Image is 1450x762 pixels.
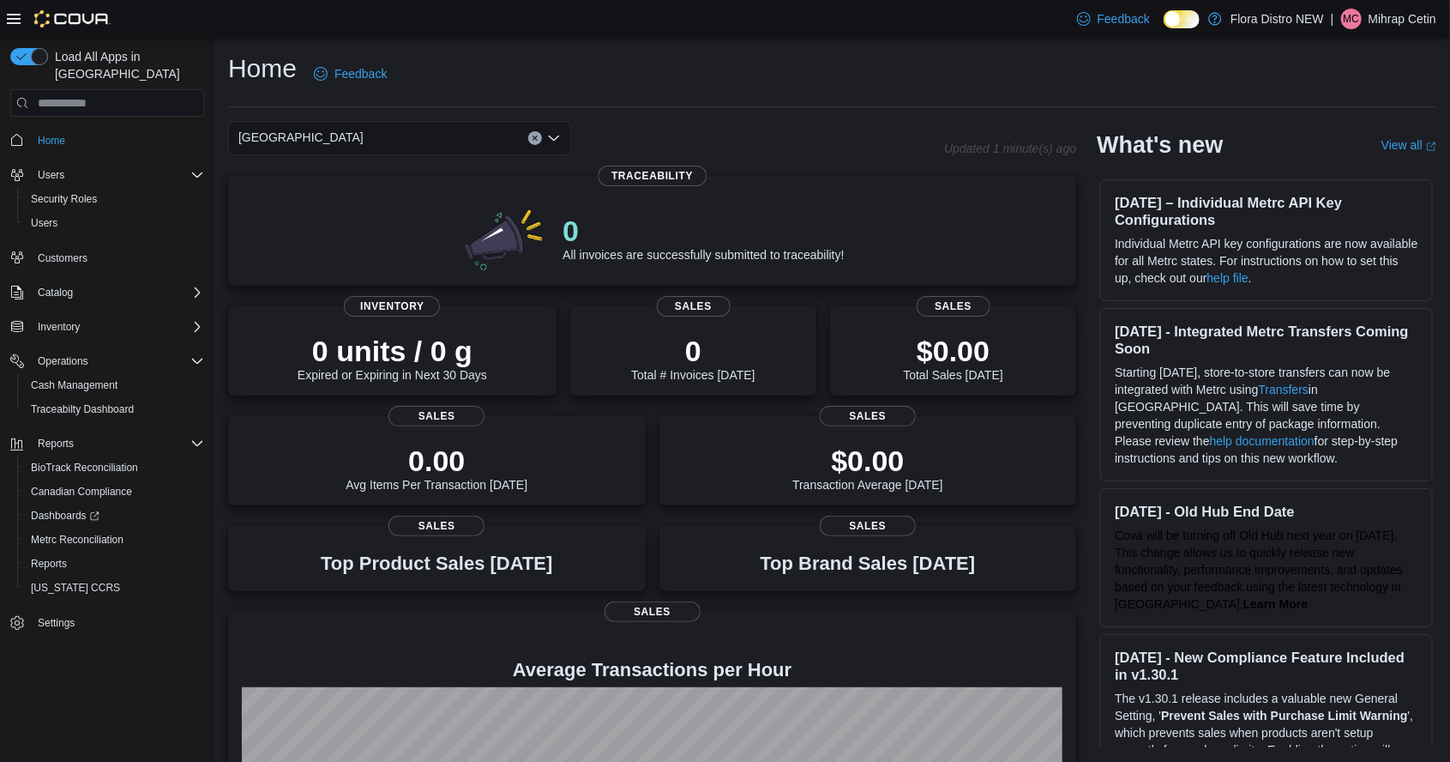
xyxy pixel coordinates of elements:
button: Reports [31,433,81,454]
button: Settings [3,610,211,635]
h3: [DATE] - New Compliance Feature Included in v1.30.1 [1115,649,1418,683]
button: Catalog [3,281,211,305]
span: BioTrack Reconciliation [31,461,138,475]
p: 0.00 [346,444,527,478]
img: Cova [34,10,111,27]
div: Expired or Expiring in Next 30 Days [298,334,487,382]
h3: Top Brand Sales [DATE] [761,553,976,574]
span: Users [38,168,64,182]
span: Dashboards [24,505,204,526]
div: All invoices are successfully submitted to traceability! [563,214,844,262]
span: Home [38,134,65,148]
button: Reports [3,432,211,456]
a: [US_STATE] CCRS [24,578,127,598]
span: Users [31,165,204,185]
a: Customers [31,248,94,269]
button: Home [3,127,211,152]
span: Security Roles [31,192,97,206]
button: Inventory [31,317,87,337]
a: Dashboards [24,505,106,526]
span: Sales [388,406,484,426]
a: Feedback [307,57,394,91]
a: Learn More [1243,597,1308,611]
h1: Home [228,51,297,86]
span: Customers [38,251,87,265]
a: Cash Management [24,375,124,396]
p: Flora Distro NEW [1230,9,1324,29]
h3: [DATE] - Integrated Metrc Transfers Coming Soon [1115,323,1418,357]
button: [US_STATE] CCRS [17,576,211,600]
button: Users [31,165,71,185]
span: Security Roles [24,189,204,209]
span: Reports [38,437,74,451]
button: Users [3,163,211,187]
button: Catalog [31,282,80,303]
span: Cova will be turning off Old Hub next year on [DATE]. This change allows us to quickly release ne... [1115,529,1403,611]
span: Canadian Compliance [24,481,204,502]
span: Dashboards [31,509,99,523]
span: Customers [31,247,204,269]
button: Security Roles [17,187,211,211]
p: Starting [DATE], store-to-store transfers can now be integrated with Metrc using in [GEOGRAPHIC_D... [1115,364,1418,467]
button: Clear input [528,131,542,145]
div: Mihrap Cetin [1341,9,1362,29]
div: Total # Invoices [DATE] [631,334,755,382]
button: Operations [3,349,211,373]
a: Traceabilty Dashboard [24,399,141,420]
span: Operations [31,351,204,372]
p: | [1331,9,1334,29]
p: $0.00 [792,444,943,478]
span: Catalog [38,286,73,299]
span: BioTrack Reconciliation [24,457,204,478]
span: Canadian Compliance [31,485,132,499]
span: Operations [38,354,88,368]
a: Reports [24,553,74,574]
span: Inventory [344,296,440,317]
p: Mihrap Cetin [1369,9,1436,29]
span: Reports [31,557,67,571]
div: Avg Items Per Transaction [DATE] [346,444,527,492]
a: help file [1207,271,1248,285]
p: Individual Metrc API key configurations are now available for all Metrc states. For instructions ... [1115,235,1418,287]
h2: What's new [1097,131,1223,159]
span: Feedback [1098,10,1150,27]
span: Catalog [31,282,204,303]
a: help documentation [1210,434,1315,448]
span: Dark Mode [1164,28,1164,29]
span: Traceability [598,166,707,186]
span: Sales [917,296,990,317]
span: Settings [38,616,75,630]
p: $0.00 [903,334,1002,368]
button: Canadian Compliance [17,480,211,504]
h3: [DATE] – Individual Metrc API Key Configurations [1115,194,1418,228]
a: Transfers [1259,383,1309,396]
button: Reports [17,552,211,576]
span: MC [1343,9,1359,29]
a: BioTrack Reconciliation [24,457,145,478]
span: Users [24,213,204,233]
p: 0 [563,214,844,248]
span: Inventory [31,317,204,337]
span: Metrc Reconciliation [31,533,123,547]
span: Sales [820,406,916,426]
span: Traceabilty Dashboard [31,402,134,416]
span: Sales [605,602,701,622]
button: Cash Management [17,373,211,397]
span: Cash Management [31,378,117,392]
button: BioTrack Reconciliation [17,456,211,480]
p: Updated 1 minute(s) ago [944,142,1076,155]
button: Operations [31,351,95,372]
p: 0 units / 0 g [298,334,487,368]
input: Dark Mode [1164,10,1200,28]
a: Dashboards [17,504,211,528]
a: Feedback [1070,2,1157,36]
span: Sales [388,516,484,536]
button: Inventory [3,315,211,339]
span: Reports [31,433,204,454]
h3: [DATE] - Old Hub End Date [1115,503,1418,520]
div: Total Sales [DATE] [903,334,1002,382]
span: Washington CCRS [24,578,204,598]
img: 0 [460,203,550,272]
span: Metrc Reconciliation [24,529,204,550]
